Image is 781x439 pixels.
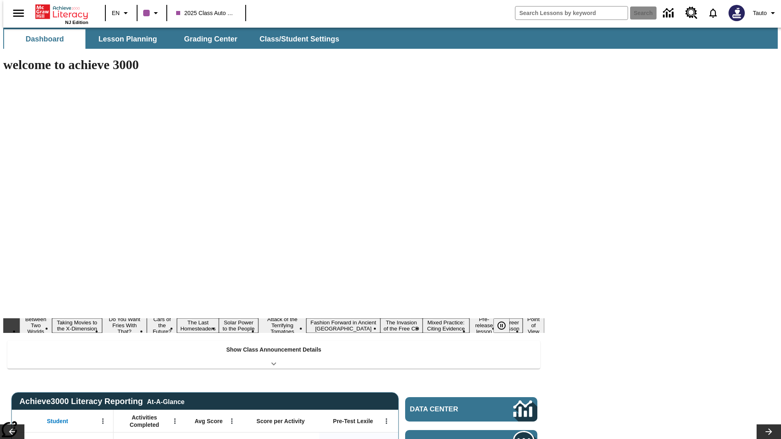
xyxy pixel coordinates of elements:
span: Activities Completed [118,414,171,428]
button: Grading Center [170,29,251,49]
span: Pre-Test Lexile [333,417,373,425]
a: Data Center [405,397,537,422]
a: Notifications [702,2,724,24]
a: Resource Center, Will open in new tab [681,2,702,24]
button: Slide 8 Fashion Forward in Ancient Rome [306,318,380,333]
span: Student [47,417,68,425]
a: Home [35,4,88,20]
div: At-A-Glance [147,397,184,406]
span: Score per Activity [257,417,305,425]
div: Home [35,3,88,25]
div: Show Class Announcement Details [7,341,540,369]
button: Open Menu [380,415,393,427]
button: Slide 2 Taking Movies to the X-Dimension [52,318,102,333]
h1: welcome to achieve 3000 [3,57,544,72]
button: Slide 6 Solar Power to the People [219,318,258,333]
span: Tauto [753,9,767,17]
span: EN [112,9,120,17]
button: Open Menu [169,415,181,427]
button: Open side menu [7,1,31,25]
button: Open Menu [226,415,238,427]
button: Slide 5 The Last Homesteaders [177,318,219,333]
button: Class color is purple. Change class color [140,6,164,20]
button: Class/Student Settings [253,29,346,49]
img: Avatar [729,5,745,21]
button: Slide 7 Attack of the Terrifying Tomatoes [258,315,306,336]
button: Open Menu [97,415,109,427]
span: Achieve3000 Literacy Reporting [20,397,185,406]
span: NJ Edition [65,20,88,25]
div: SubNavbar [3,29,347,49]
button: Slide 1 Between Two Worlds [20,315,52,336]
button: Profile/Settings [750,6,781,20]
button: Slide 9 The Invasion of the Free CD [380,318,423,333]
button: Dashboard [4,29,85,49]
button: Slide 13 Point of View [523,315,544,336]
button: Slide 10 Mixed Practice: Citing Evidence [423,318,469,333]
button: Lesson Planning [87,29,168,49]
span: 2025 Class Auto Grade 13 [176,9,236,17]
button: Language: EN, Select a language [108,6,134,20]
span: Avg Score [194,417,223,425]
div: Pause [493,318,518,333]
div: SubNavbar [3,28,778,49]
button: Pause [493,318,510,333]
button: Slide 3 Do You Want Fries With That? [102,315,147,336]
p: Show Class Announcement Details [226,346,321,354]
button: Lesson carousel, Next [757,424,781,439]
span: Data Center [410,405,486,413]
button: Select a new avatar [724,2,750,24]
input: search field [515,7,628,20]
button: Slide 11 Pre-release lesson [469,315,499,336]
a: Data Center [658,2,681,24]
button: Slide 4 Cars of the Future? [147,315,177,336]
